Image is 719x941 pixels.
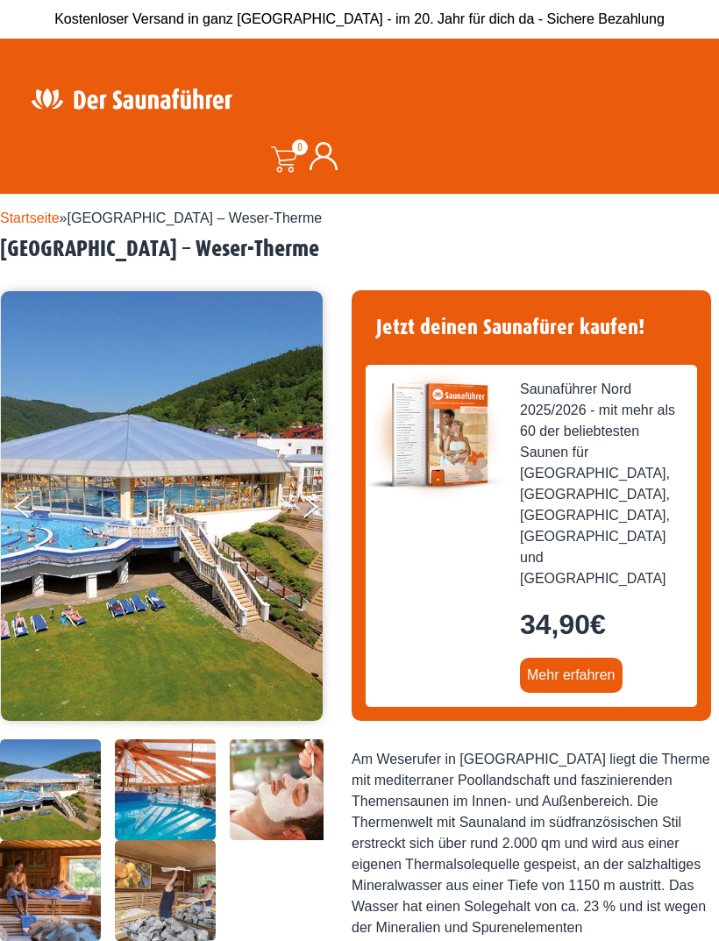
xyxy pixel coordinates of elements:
[54,11,665,26] span: Kostenloser Versand in ganz [GEOGRAPHIC_DATA] - im 20. Jahr für dich da - Sichere Bezahlung
[520,609,606,640] bdi: 34,90
[366,365,506,505] img: der-saunafuehrer-2025-nord.jpg
[520,379,683,589] span: Saunaführer Nord 2025/2026 - mit mehr als 60 der beliebtesten Saunen für [GEOGRAPHIC_DATA], [GEOG...
[366,304,697,351] h4: Jetzt deinen Saunafürer kaufen!
[292,139,308,155] span: 0
[300,488,344,532] button: Next
[15,488,59,532] button: Previous
[68,210,323,225] span: [GEOGRAPHIC_DATA] – Weser-Therme
[590,609,606,640] span: €
[520,658,623,693] a: Mehr erfahren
